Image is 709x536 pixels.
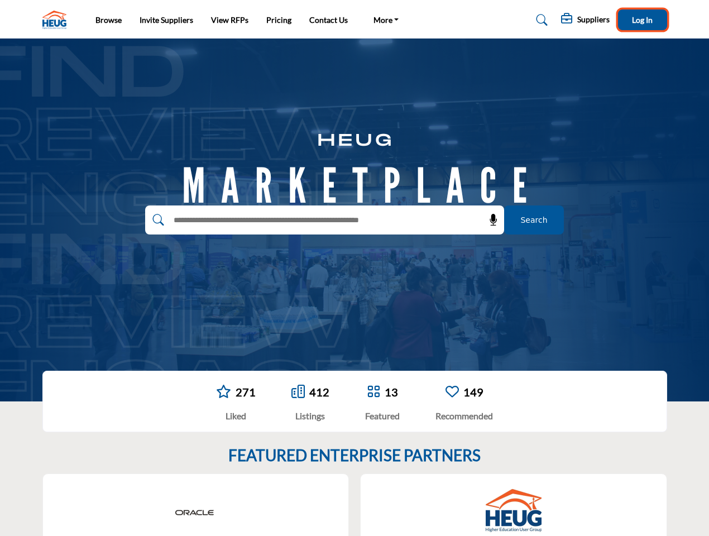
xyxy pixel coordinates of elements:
[236,385,256,399] a: 271
[216,385,231,398] i: Go to Liked
[309,15,348,25] a: Contact Us
[504,205,564,234] button: Search
[577,15,610,25] h5: Suppliers
[520,214,547,226] span: Search
[385,385,398,399] a: 13
[266,15,291,25] a: Pricing
[309,385,329,399] a: 412
[228,446,481,465] h2: FEATURED ENTERPRISE PARTNERS
[367,385,380,400] a: Go to Featured
[525,11,555,29] a: Search
[216,409,256,423] div: Liked
[445,385,459,400] a: Go to Recommended
[291,409,329,423] div: Listings
[463,385,483,399] a: 149
[365,409,400,423] div: Featured
[366,12,407,28] a: More
[561,13,610,27] div: Suppliers
[435,409,493,423] div: Recommended
[95,15,122,25] a: Browse
[618,9,667,30] button: Log In
[140,15,193,25] a: Invite Suppliers
[632,15,653,25] span: Log In
[211,15,248,25] a: View RFPs
[42,11,72,29] img: Site Logo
